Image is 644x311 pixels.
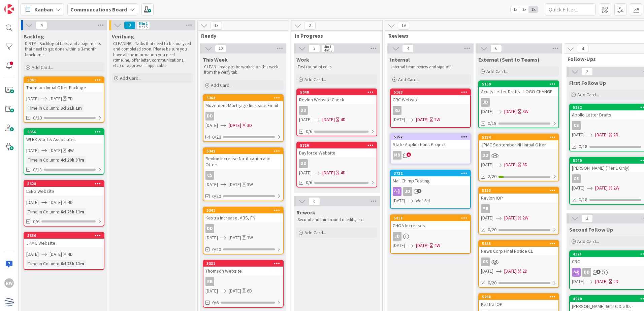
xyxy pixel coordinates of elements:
span: 2x [520,6,529,13]
span: Work [296,56,309,63]
span: [DATE] [26,147,39,154]
span: 6 [407,152,411,157]
div: 3W [522,108,528,115]
div: 2W [522,214,528,221]
span: [DATE] [299,169,312,176]
div: 5364Movement Mortgage Increase Email [203,95,283,110]
span: 3 [596,270,601,274]
span: Kanban [34,5,53,13]
div: 5364 [203,95,283,101]
div: 5356WLRK Staff & Associates [24,129,104,144]
img: avatar [4,297,14,307]
div: Max 5 [323,48,332,52]
span: 4 [36,21,47,29]
div: 5157State Applications Project [391,134,470,149]
p: Second and third round of edits, etc. [298,217,376,222]
span: [DATE] [229,287,241,295]
div: JD [393,232,401,241]
div: Movement Mortgage Increase Email [203,101,283,110]
div: 5048 [300,90,377,95]
span: [DATE] [393,116,405,123]
span: 2 [304,22,316,30]
div: 5326 [297,142,377,148]
div: Revlon Website Check [297,95,377,104]
div: 5342 [206,149,283,153]
div: MB [391,151,470,160]
div: 2D [613,131,618,138]
span: 0/18 [579,143,587,150]
span: [DATE] [26,251,39,258]
div: 5159Acuity Letter Drafts - LOGO CHANGE [479,81,558,96]
span: 2 [581,214,593,222]
span: [DATE] [481,214,493,221]
span: [DATE] [572,278,584,285]
div: 2D [522,268,527,275]
div: 5331Thomson Website [203,261,283,275]
p: DIRTY - Backlog of tasks and assignments that need to get done within a 3-month timeframe. [25,41,103,58]
span: 1x [511,6,520,13]
span: [DATE] [481,268,493,275]
span: 2 [309,44,320,53]
span: This Week [203,56,228,63]
span: [DATE] [393,197,405,204]
div: 5356 [24,129,104,135]
div: 3732 [391,170,470,176]
span: [DATE] [205,287,218,295]
span: First Follow Up [569,79,606,86]
div: 5268 [479,294,558,300]
div: 3d 21h 1m [59,104,84,112]
div: 5355News Corp Final Notice CL [479,241,558,255]
span: [DATE] [205,122,218,129]
span: 2 [581,68,593,76]
span: [DATE] [572,184,584,192]
span: 0/6 [33,218,39,225]
div: 5361 [24,77,104,83]
div: CS [481,257,490,266]
div: Max 5 [139,25,148,29]
span: 6 [490,44,502,53]
span: [DATE] [229,122,241,129]
div: 5334 [482,135,558,140]
div: State Applications Project [391,140,470,149]
p: CLEANING - Tasks that need to be analyzed and completed soon. Please be sure you have all the inf... [113,41,191,68]
div: 6d 23h 11m [59,208,86,215]
div: 5341 [206,208,283,213]
span: 10 [215,44,226,53]
div: Thomson Initial Offer Package [24,83,104,92]
div: RB [205,277,214,286]
div: RB [391,106,470,115]
p: CLEAN - ready to be worked on this week from the Verify tab. [204,64,282,75]
span: Second Follow Up [569,226,613,233]
span: Verifying [112,33,134,40]
div: DD [297,159,377,168]
div: 6D [247,287,252,295]
div: DD [299,106,308,115]
div: 5159 [479,81,558,87]
span: : [58,156,59,164]
div: 5341Kestra Increase, ABS, FN [203,207,283,222]
div: 4D [341,116,346,123]
span: Internal [390,56,410,63]
span: [DATE] [595,184,608,192]
span: 19 [398,22,409,30]
span: 4 [402,44,414,53]
div: 5361Thomson Initial Offer Package [24,77,104,92]
span: 0 [309,197,320,205]
span: [DATE] [572,131,584,138]
span: [DATE] [50,199,62,206]
div: JPMC Website [24,239,104,247]
div: 5018 [394,216,470,220]
span: [DATE] [229,234,241,241]
div: CS [479,257,558,266]
span: [DATE] [595,131,608,138]
div: JD [481,98,490,107]
div: JPMC September NH Initial Offer [479,140,558,149]
span: In Progress [295,32,374,39]
div: 3732 [394,171,470,176]
div: 2W [434,116,440,123]
span: [DATE] [205,181,218,188]
div: 5334JPMC September NH Initial Offer [479,134,558,149]
input: Quick Filter... [545,3,595,15]
div: DD [582,268,591,277]
div: 5163CRC Website [391,89,470,104]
